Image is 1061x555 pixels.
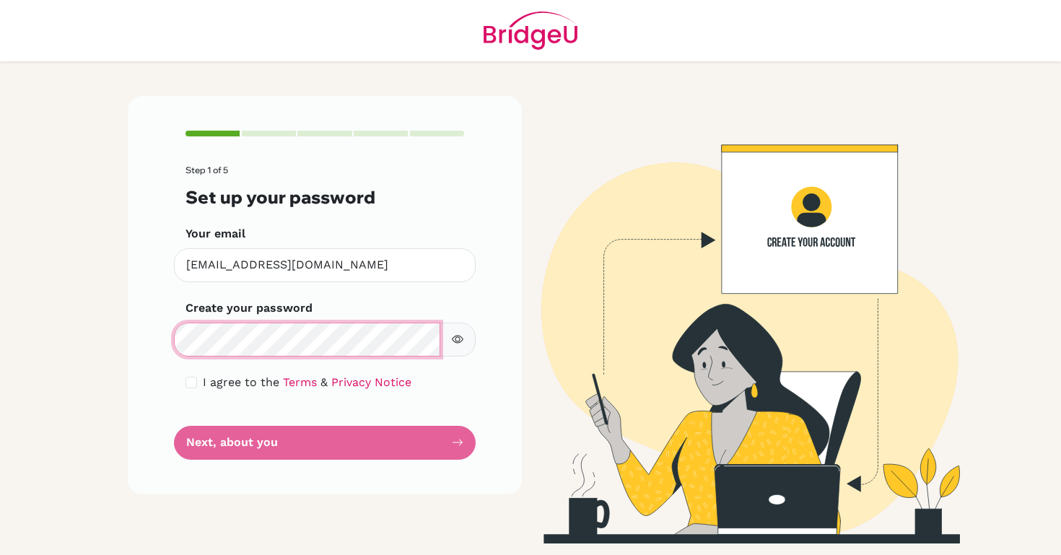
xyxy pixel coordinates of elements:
span: I agree to the [203,375,279,389]
label: Create your password [185,300,313,317]
input: Insert your email* [174,248,476,282]
a: Terms [283,375,317,389]
a: Privacy Notice [331,375,411,389]
h3: Set up your password [185,187,464,208]
label: Your email [185,225,245,242]
span: Step 1 of 5 [185,165,228,175]
span: & [320,375,328,389]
